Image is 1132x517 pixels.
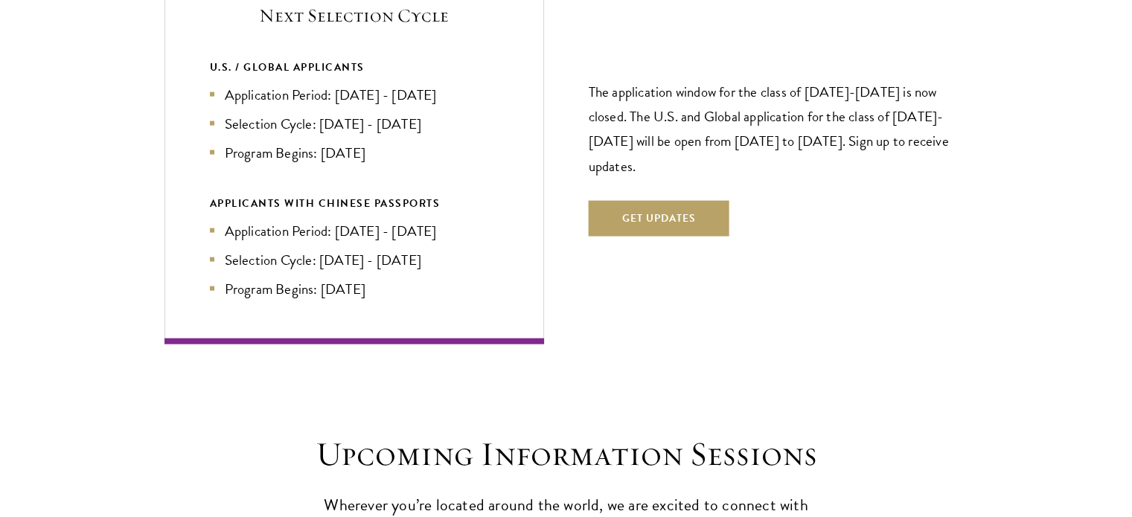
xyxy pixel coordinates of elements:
li: Application Period: [DATE] - [DATE] [210,220,499,242]
div: U.S. / GLOBAL APPLICANTS [210,58,499,77]
li: Selection Cycle: [DATE] - [DATE] [210,113,499,135]
h5: Next Selection Cycle [210,3,499,28]
div: APPLICANTS WITH CHINESE PASSPORTS [210,194,499,213]
p: The application window for the class of [DATE]-[DATE] is now closed. The U.S. and Global applicat... [589,80,968,178]
li: Program Begins: [DATE] [210,142,499,164]
li: Application Period: [DATE] - [DATE] [210,84,499,106]
button: Get Updates [589,201,729,237]
li: Selection Cycle: [DATE] - [DATE] [210,249,499,271]
h2: Upcoming Information Sessions [310,434,823,475]
li: Program Begins: [DATE] [210,278,499,300]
